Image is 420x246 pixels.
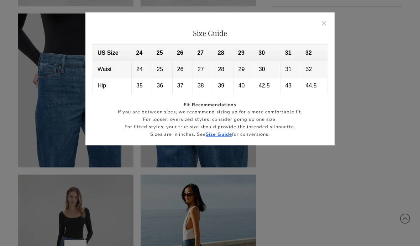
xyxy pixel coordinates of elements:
th: 26 [172,45,193,61]
td: 35 [131,77,152,94]
p: If you are between sizes, we recommend sizing up for a more comfortable fit. [93,108,327,116]
td: 24 [131,61,152,77]
th: US Size [93,45,132,61]
th: 28 [213,45,233,61]
td: 27 [193,61,213,77]
p: Sizes are in inches. See for conversions. [93,131,327,138]
td: 26 [172,61,193,77]
td: 30 [254,61,280,77]
p: For fitted styles, your true size should provide the intended silhouette. [93,123,327,131]
span: Fit Recommendations [184,102,236,108]
a: Size Guide [206,131,232,138]
td: 38 [193,77,213,94]
td: 32 [301,61,327,77]
th: 32 [301,45,327,61]
td: 40 [233,77,254,94]
td: 42.5 [254,77,280,94]
th: 31 [280,45,301,61]
td: 37 [172,77,193,94]
h2: Size Guide [93,29,327,37]
th: 27 [193,45,213,61]
p: For looser, oversized styles, consider going up one size. [93,116,327,123]
td: 29 [233,61,254,77]
td: 43 [280,77,301,94]
th: 24 [131,45,152,61]
td: 44.5 [301,77,327,94]
th: 30 [254,45,280,61]
td: 28 [213,61,233,77]
td: Hip [93,77,132,94]
td: Waist [93,61,132,77]
th: 29 [233,45,254,61]
td: 31 [280,61,301,77]
th: 25 [152,45,172,61]
td: 36 [152,77,172,94]
td: 39 [213,77,233,94]
td: 25 [152,61,172,77]
button: Close [316,15,332,31]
